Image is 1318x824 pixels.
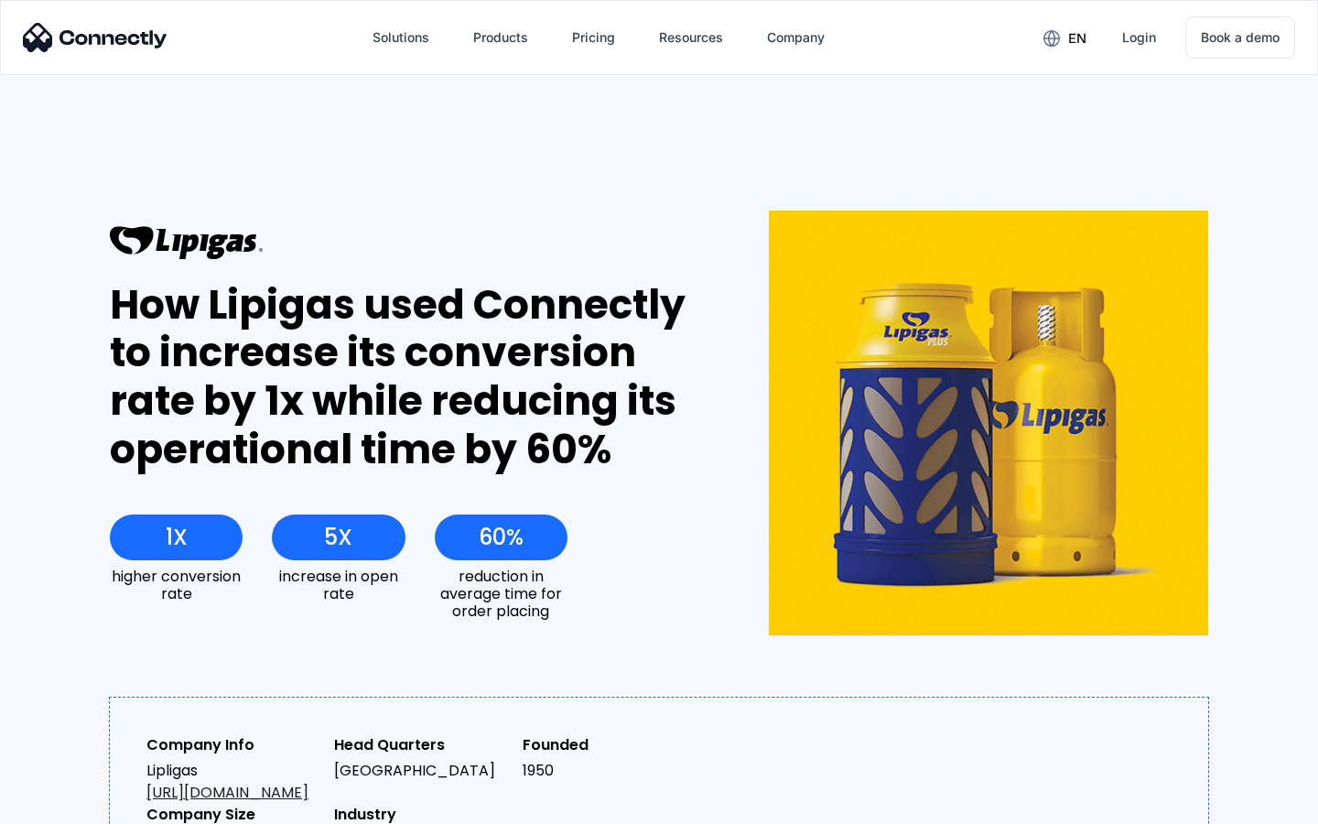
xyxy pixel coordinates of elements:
div: Solutions [373,25,429,50]
a: Pricing [557,16,630,60]
div: Head Quarters [334,734,507,756]
div: 1950 [523,760,696,782]
aside: Language selected: English [18,792,110,818]
div: increase in open rate [272,568,405,602]
ul: Language list [37,792,110,818]
a: Login [1107,16,1171,60]
a: [URL][DOMAIN_NAME] [146,782,308,803]
a: Book a demo [1185,16,1295,59]
div: 60% [479,525,524,550]
div: Company [767,25,825,50]
div: Company Info [146,734,319,756]
div: Founded [523,734,696,756]
div: higher conversion rate [110,568,243,602]
div: 1X [166,525,188,550]
img: Connectly Logo [23,23,167,52]
div: How Lipigas used Connectly to increase its conversion rate by 1x while reducing its operational t... [110,281,702,474]
div: Products [473,25,528,50]
div: Resources [659,25,723,50]
div: Lipligas [146,760,319,804]
div: 5X [324,525,352,550]
div: en [1068,26,1086,51]
div: reduction in average time for order placing [435,568,567,621]
div: Pricing [572,25,615,50]
div: [GEOGRAPHIC_DATA] [334,760,507,782]
div: Login [1122,25,1156,50]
